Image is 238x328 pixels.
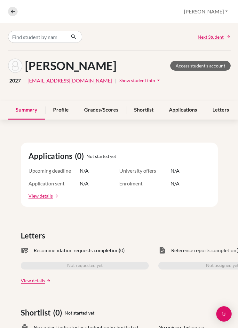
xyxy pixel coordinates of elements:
[9,77,21,84] span: 2027
[67,262,103,269] span: Not requested yet
[28,180,80,187] span: Application sent
[171,167,179,175] span: N/A
[170,61,231,71] a: Access student's account
[119,180,171,187] span: Enrolment
[76,101,126,120] div: Grades/Scores
[198,34,224,40] span: Next Student
[119,75,162,85] button: Show student infoarrow_drop_down
[216,306,232,322] div: Open Intercom Messenger
[205,101,237,120] div: Letters
[75,150,86,162] span: (0)
[45,278,51,283] a: arrow_forward
[28,77,112,84] a: [EMAIL_ADDRESS][DOMAIN_NAME]
[28,150,75,162] span: Applications
[28,167,80,175] span: Upcoming deadline
[21,230,48,241] span: Letters
[28,192,53,199] a: View details
[8,31,66,43] input: Find student by name...
[8,59,22,73] img: Keitatsu Asami's avatar
[65,309,94,316] span: Not started yet
[171,246,236,254] span: Reference reports completion
[161,101,205,120] div: Applications
[171,180,179,187] span: N/A
[198,34,231,40] a: Next Student
[25,59,116,73] h1: [PERSON_NAME]
[21,246,28,254] span: mark_email_read
[21,307,53,318] span: Shortlist
[86,153,116,160] span: Not started yet
[53,194,59,198] a: arrow_forward
[53,307,65,318] span: (0)
[80,167,89,175] span: N/A
[23,77,25,84] span: |
[80,180,89,187] span: N/A
[45,101,76,120] div: Profile
[119,167,171,175] span: University offers
[34,246,119,254] span: Recommendation requests completion
[181,5,231,18] button: [PERSON_NAME]
[119,246,125,254] span: (0)
[158,246,166,254] span: task
[126,101,161,120] div: Shortlist
[115,77,116,84] span: |
[119,78,155,83] span: Show student info
[21,277,45,284] a: View details
[8,101,45,120] div: Summary
[155,77,162,83] i: arrow_drop_down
